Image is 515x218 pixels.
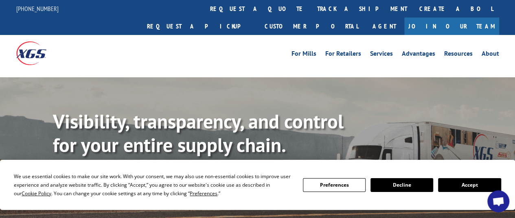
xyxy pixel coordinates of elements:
a: Advantages [402,50,435,59]
a: For Mills [291,50,316,59]
a: Customer Portal [259,17,364,35]
b: Visibility, transparency, and control for your entire supply chain. [53,109,344,157]
a: Agent [364,17,404,35]
a: [PHONE_NUMBER] [16,4,59,13]
div: Open chat [487,190,509,212]
a: Request a pickup [141,17,259,35]
div: We use essential cookies to make our site work. With your consent, we may also use non-essential ... [14,172,293,198]
span: Cookie Policy [22,190,51,197]
a: Services [370,50,393,59]
a: About [482,50,499,59]
button: Decline [370,178,433,192]
a: Join Our Team [404,17,499,35]
button: Preferences [303,178,366,192]
span: Preferences [190,190,217,197]
a: Resources [444,50,473,59]
button: Accept [438,178,501,192]
a: For Retailers [325,50,361,59]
